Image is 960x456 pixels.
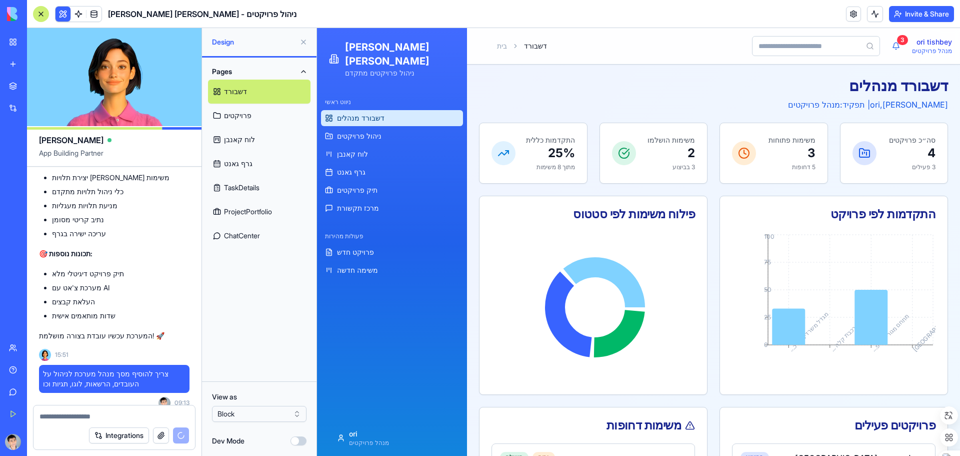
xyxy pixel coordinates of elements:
[39,349,51,361] img: Ella_00000_wcx2te.png
[595,19,635,27] span: מנהל פרויקטים
[52,173,189,183] li: יצירת תלויות [PERSON_NAME] משימות
[43,369,185,389] span: צריך להוסיף מסך מנהל מערכת לניהול על העובדים, הרשאות, לוגו, תגיות וכו
[207,13,230,23] span: דשבורד
[52,311,189,321] li: שדות מותאמים אישית
[447,313,451,320] tspan: 0
[52,297,189,307] li: העלאת קבצים
[180,13,230,23] nav: breadcrumb
[55,351,68,359] span: 15:51
[451,117,498,133] p: 3
[478,424,610,436] h4: מגדל משרדים [GEOGRAPHIC_DATA]
[39,331,189,341] p: המערכת עכשיו עובדת בצורה מושלמת! 🚀
[162,49,631,67] h1: דשבורד מנהלים
[208,64,310,80] button: Pages
[212,436,244,446] label: Dev Mode
[208,128,310,152] a: לוח קאנבן
[4,66,146,82] div: ניווט ראשי
[174,391,378,403] div: משימות דחופות
[89,427,149,443] button: Integrations
[39,134,103,146] span: [PERSON_NAME]
[212,392,306,402] label: View as
[4,234,146,250] button: משימה חדשה
[28,12,138,40] h1: [PERSON_NAME] [PERSON_NAME]
[330,107,378,117] p: משימות הושלמו
[4,216,146,232] button: פרויקט חדש
[572,117,618,133] p: 4
[208,104,310,128] a: פרויקטים
[52,269,189,279] li: תיק פרויקט דיגיטלי מלא
[52,215,189,225] li: נתיב קריטי מסומן
[52,283,189,293] li: מערכת צ'אט עם AI
[20,157,60,167] span: תיק פרויקטים
[288,424,369,436] h4: תכנון ארכיטקטוני מפורט
[20,103,64,113] span: ניהול פרויקטים
[423,424,452,435] div: בביצוע
[183,424,211,435] div: הושלם
[162,71,631,83] p: [PERSON_NAME], ori | תפקיד: מנהל פרויקטים
[4,136,146,152] a: גרף גאנט
[208,200,310,224] a: ProjectPortfolio
[4,154,146,170] a: תיק פרויקטים
[5,434,21,450] img: ACg8ocKnkj6UEdaHbmgTEY2bv3MdJ18kC4dHXmtVDOXOmQRrYE7colLKLQ=s96-c
[330,117,378,133] p: 2
[208,152,310,176] a: גרף גאנט
[20,121,51,131] span: לוח קאנבן
[415,180,618,192] div: התקדמות לפי פרויקט
[215,424,238,435] div: גבוה
[8,400,142,420] button: oriמנהל פרויקטים
[572,135,618,143] p: 3 פעילים
[180,13,190,23] a: בית
[889,6,954,22] button: Invite & Share
[470,282,513,325] tspan: מגדל משרדים מרכ...
[4,82,146,98] a: דשבורד מנהלים
[569,9,589,27] button: 3
[511,282,554,325] tspan: תשתית רכבת קלה ...
[20,175,62,185] span: מרכז תקשורת
[451,107,498,117] p: משימות פתוחות
[52,187,189,197] li: כלי ניהול תלויות מתקדם
[447,205,457,212] tspan: 100
[447,285,454,293] tspan: 25
[32,411,72,419] span: מנהל פרויקטים
[158,397,170,409] img: ACg8ocKnkj6UEdaHbmgTEY2bv3MdJ18kC4dHXmtVDOXOmQRrYE7colLKLQ=s96-c
[7,7,69,21] img: logo
[4,172,146,188] a: מרכז תקשורת
[4,200,146,216] div: פעולות מהירות
[20,139,48,149] span: גרף גאנט
[52,201,189,211] li: מניעת תלויות מעגליות
[330,135,378,143] p: 3 בביצוע
[52,229,189,239] li: עריכה ישירה בגרף
[212,37,295,47] span: Design
[553,284,593,325] tspan: מתחם מגורים חיפ...
[209,107,258,117] p: התקדמות כללית
[32,401,40,411] span: ori
[208,224,310,248] a: ChatCenter
[451,135,498,143] p: 5 דחופות
[28,40,138,50] p: ניהול פרויקטים מתקדם
[447,258,454,265] tspan: 50
[208,80,310,104] a: דשבורד
[209,117,258,133] p: 25%
[4,118,146,134] a: לוח קאנבן
[108,8,296,20] span: [PERSON_NAME] [PERSON_NAME] - ניהול פרויקטים
[39,249,92,258] strong: 🎯 תכונות נוספות:
[447,230,454,238] tspan: 75
[208,176,310,200] a: TaskDetails
[174,399,189,407] span: 09:13
[174,180,378,192] div: פילוח משימות לפי סטטוס
[209,135,258,143] p: מתוך 8 משימות
[580,7,591,17] div: 3
[572,107,618,117] p: סה״כ פרויקטים
[39,148,189,166] span: App Building Partner
[4,100,146,116] a: ניהול פרויקטים
[599,9,635,19] span: ori tishbey
[20,237,61,247] span: משימה חדשה
[20,219,57,229] span: פרויקט חדש
[20,85,67,95] span: דשבורד מנהלים
[415,391,618,403] div: פרויקטים פעילים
